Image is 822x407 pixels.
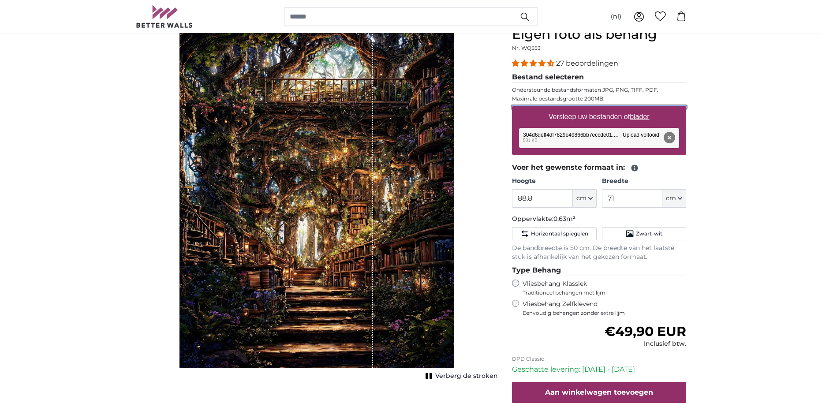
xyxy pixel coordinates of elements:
button: Verberg de stroken [423,370,498,382]
span: Traditioneel behangen met lijm [523,289,670,296]
span: Zwart-wit [636,230,662,237]
span: Aan winkelwagen toevoegen [545,388,653,396]
u: blader [630,113,649,120]
span: Nr. WQ553 [512,45,541,51]
p: Ondersteunde bestandsformaten JPG, PNG, TIFF, PDF. [512,86,686,93]
h1: Eigen foto als behang [512,26,686,42]
button: Aan winkelwagen toevoegen [512,382,686,403]
button: cm [662,189,686,208]
span: 27 beoordelingen [556,59,618,67]
label: Breedte [602,177,686,186]
span: Eenvoudig behangen zonder extra lijm [523,310,686,317]
button: Zwart-wit [602,227,686,240]
label: Hoogte [512,177,596,186]
legend: Bestand selecteren [512,72,686,83]
button: (nl) [604,9,628,25]
span: 0.63m² [553,215,575,223]
label: Vliesbehang Klassiek [523,280,670,296]
p: De bandbreedte is 50 cm. De breedte van het laatste stuk is afhankelijk van het gekozen formaat. [512,244,686,261]
p: Oppervlakte: [512,215,686,224]
legend: Voer het gewenste formaat in: [512,162,686,173]
button: cm [573,189,597,208]
span: cm [666,194,676,203]
div: 1 of 1 [136,26,498,379]
p: Geschatte levering: [DATE] - [DATE] [512,364,686,375]
span: Verberg de stroken [435,372,498,381]
p: Maximale bestandsgrootte 200MB. [512,95,686,102]
p: DPD Classic [512,355,686,362]
label: Versleep uw bestanden of [545,108,653,126]
img: Betterwalls [136,5,193,28]
div: Inclusief btw. [605,340,686,348]
label: Vliesbehang Zelfklevend [523,300,686,317]
span: 4.41 stars [512,59,556,67]
span: €49,90 EUR [605,323,686,340]
span: Horizontaal spiegelen [531,230,588,237]
legend: Type Behang [512,265,686,276]
span: cm [576,194,587,203]
button: Horizontaal spiegelen [512,227,596,240]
